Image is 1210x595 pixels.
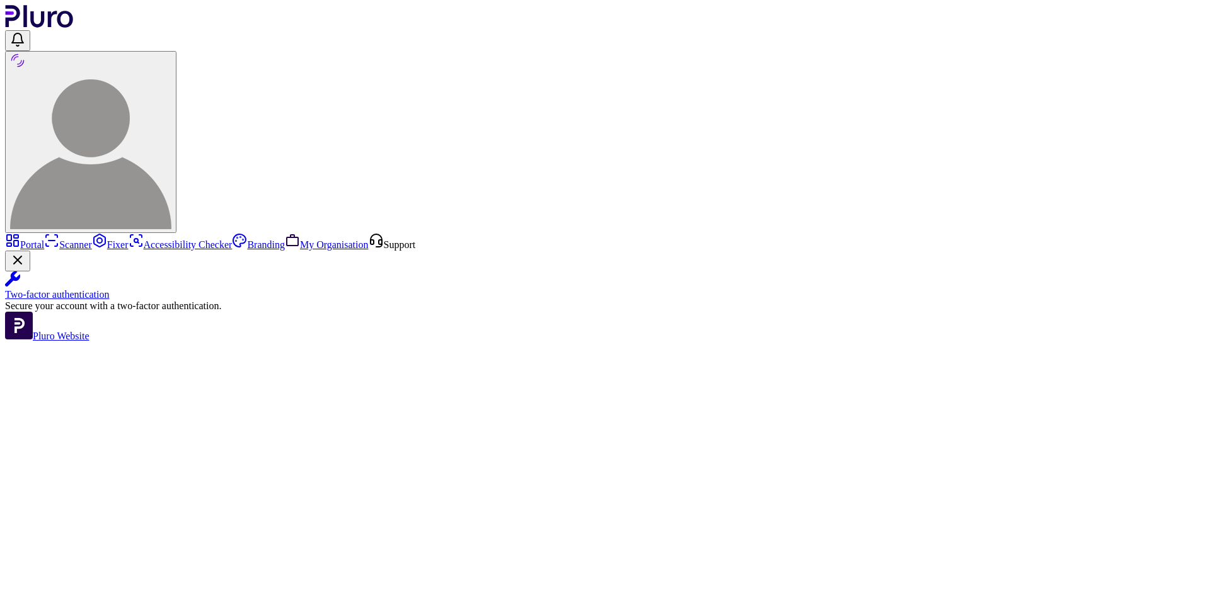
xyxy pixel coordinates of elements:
[92,239,129,250] a: Fixer
[232,239,285,250] a: Branding
[5,19,74,30] a: Logo
[5,251,30,271] button: Close Two-factor authentication notification
[5,300,1205,312] div: Secure your account with a two-factor authentication.
[5,30,30,51] button: Open notifications, you have undefined new notifications
[5,51,176,233] button: User avatar
[44,239,92,250] a: Scanner
[10,68,171,229] img: User avatar
[5,331,89,341] a: Open Pluro Website
[285,239,369,250] a: My Organisation
[5,233,1205,342] aside: Sidebar menu
[5,239,44,250] a: Portal
[369,239,416,250] a: Open Support screen
[129,239,233,250] a: Accessibility Checker
[5,289,1205,300] div: Two-factor authentication
[5,271,1205,300] a: Two-factor authentication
